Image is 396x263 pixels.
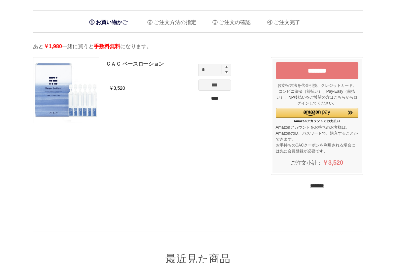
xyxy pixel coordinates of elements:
[276,156,358,170] div: ご注文小計：
[225,66,228,68] img: spinplus.gif
[225,71,228,74] img: spinminus.gif
[106,61,164,67] a: ＣＡＣ ベースローション
[207,14,251,27] li: ご注文の確認
[94,44,120,49] span: 手数料無料
[142,14,196,27] li: ご注文方法の指定
[276,124,358,154] p: Amazonアカウントをお持ちのお客様は、AmazonのID、パスワードで、購入することができます。 お手持ちのCACクーポンを利用される場合には先に が必要です。
[262,14,300,27] li: ご注文完了
[276,82,358,106] p: お支払方法を代金引換、クレジットカード、コンビニ決済（前払い）、Pay-Easy（前払い）、NP後払いをご希望の方はこちらからログインしてください。
[322,159,343,166] span: ￥3,520
[276,108,358,123] div: Amazon Pay - Amazonアカウントをお使いください
[33,57,99,123] img: ＣＡＣ ベースローション
[86,16,131,29] li: お買い物かご
[44,44,62,49] span: ￥1,980
[288,149,304,153] a: 会員登録
[33,43,363,50] p: あと 一緒に買うと になります。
